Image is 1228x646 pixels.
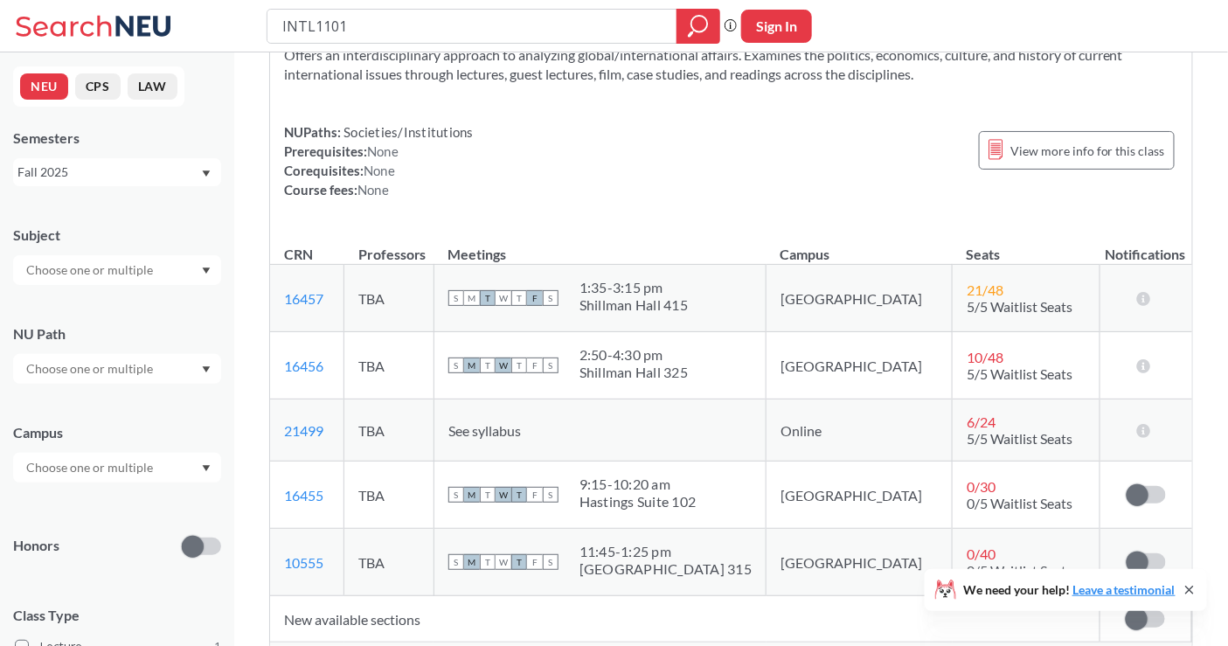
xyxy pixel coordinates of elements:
span: Class Type [13,606,221,625]
td: [GEOGRAPHIC_DATA] [767,265,953,332]
th: Campus [767,227,953,265]
div: [GEOGRAPHIC_DATA] 315 [579,560,752,578]
span: M [464,290,480,306]
button: Sign In [741,10,812,43]
td: New available sections [270,596,1100,643]
span: 0 / 40 [967,545,996,562]
span: 5/5 Waitlist Seats [967,365,1072,382]
button: LAW [128,73,177,100]
span: F [527,554,543,570]
td: TBA [344,529,434,596]
span: See syllabus [448,422,521,439]
div: Dropdown arrow [13,354,221,384]
div: CRN [284,245,313,264]
div: 2:50 - 4:30 pm [579,346,688,364]
span: S [543,554,558,570]
td: TBA [344,399,434,462]
th: Meetings [434,227,766,265]
span: None [357,182,389,198]
a: 16455 [284,487,323,504]
span: S [448,358,464,373]
a: 16457 [284,290,323,307]
svg: magnifying glass [688,14,709,38]
span: S [543,290,558,306]
div: Dropdown arrow [13,453,221,483]
th: Notifications [1100,227,1191,265]
span: 0/5 Waitlist Seats [967,495,1072,511]
div: Shillman Hall 415 [579,296,688,314]
div: Fall 2025 [17,163,200,182]
div: Shillman Hall 325 [579,364,688,381]
span: 0 / 30 [967,478,996,495]
span: W [496,290,511,306]
td: TBA [344,332,434,399]
span: T [480,358,496,373]
span: 5/5 Waitlist Seats [967,298,1072,315]
span: View more info for this class [1010,140,1165,162]
span: 0/5 Waitlist Seats [967,562,1072,579]
div: Dropdown arrow [13,255,221,285]
input: Choose one or multiple [17,358,164,379]
span: S [448,290,464,306]
td: Online [767,399,953,462]
span: S [543,358,558,373]
div: NU Path [13,324,221,344]
td: TBA [344,462,434,529]
span: None [367,143,399,159]
div: Subject [13,226,221,245]
a: 10555 [284,554,323,571]
svg: Dropdown arrow [202,267,211,274]
span: F [527,358,543,373]
div: Semesters [13,129,221,148]
th: Seats [953,227,1100,265]
span: S [448,487,464,503]
span: T [511,290,527,306]
span: S [543,487,558,503]
div: NUPaths: Prerequisites: Corequisites: Course fees: [284,122,474,199]
input: Choose one or multiple [17,260,164,281]
td: [GEOGRAPHIC_DATA] [767,332,953,399]
td: [GEOGRAPHIC_DATA] [767,462,953,529]
span: T [511,358,527,373]
div: Hastings Suite 102 [579,493,697,511]
a: Leave a testimonial [1072,582,1176,597]
a: 21499 [284,422,323,439]
span: F [527,487,543,503]
span: T [480,290,496,306]
span: W [496,358,511,373]
div: Campus [13,423,221,442]
input: Class, professor, course number, "phrase" [281,11,664,41]
div: magnifying glass [676,9,720,44]
span: 6 / 24 [967,413,996,430]
a: 16456 [284,358,323,374]
input: Choose one or multiple [17,457,164,478]
span: None [364,163,395,178]
section: Offers an interdisciplinary approach to analyzing global/international affairs. Examines the poli... [284,45,1178,84]
svg: Dropdown arrow [202,366,211,373]
div: 1:35 - 3:15 pm [579,279,688,296]
div: 11:45 - 1:25 pm [579,543,752,560]
span: F [527,290,543,306]
th: Professors [344,227,434,265]
span: S [448,554,464,570]
svg: Dropdown arrow [202,465,211,472]
svg: Dropdown arrow [202,170,211,177]
p: Honors [13,536,59,556]
div: 9:15 - 10:20 am [579,476,697,493]
span: 10 / 48 [967,349,1003,365]
button: NEU [20,73,68,100]
div: Fall 2025Dropdown arrow [13,158,221,186]
span: W [496,554,511,570]
span: 21 / 48 [967,281,1003,298]
span: 5/5 Waitlist Seats [967,430,1072,447]
span: We need your help! [963,584,1176,596]
span: T [480,487,496,503]
span: T [511,487,527,503]
td: TBA [344,265,434,332]
span: T [480,554,496,570]
span: M [464,358,480,373]
span: Societies/Institutions [341,124,474,140]
span: M [464,554,480,570]
span: W [496,487,511,503]
td: [GEOGRAPHIC_DATA] [767,529,953,596]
